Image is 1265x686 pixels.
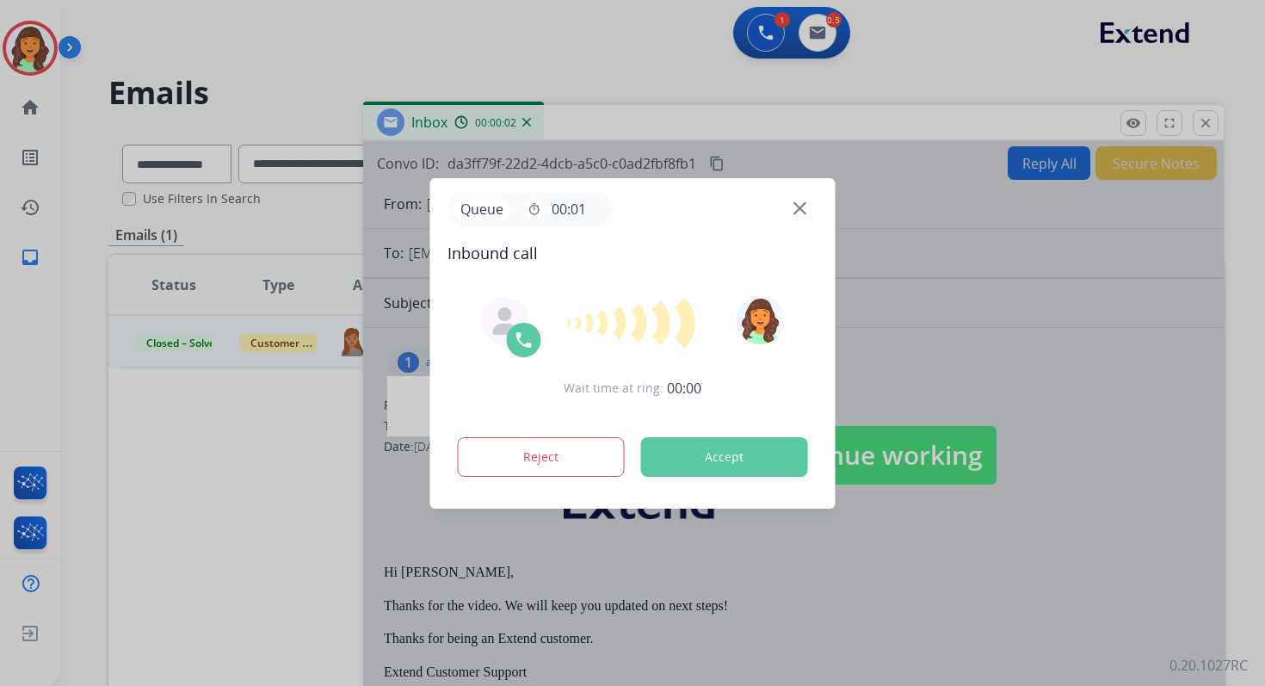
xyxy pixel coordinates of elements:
mat-icon: timer [528,202,541,216]
span: 00:01 [552,199,586,219]
span: Inbound call [447,241,818,265]
img: avatar [736,296,784,344]
p: Queue [454,199,510,220]
img: call-icon [514,330,534,350]
button: Reject [458,437,625,477]
p: 0.20.1027RC [1169,655,1248,676]
span: 00:00 [667,378,701,399]
img: close-button [793,201,806,214]
img: agent-avatar [491,307,519,335]
span: Wait time at ring: [564,380,663,397]
button: Accept [641,437,808,477]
